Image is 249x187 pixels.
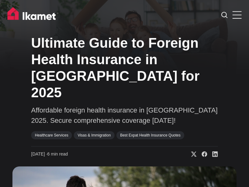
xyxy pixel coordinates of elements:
h1: Ultimate Guide to Foreign Health Insurance in [GEOGRAPHIC_DATA] for 2025 [31,35,218,101]
a: Healthcare Services [31,131,72,139]
time: 6 min read [31,151,68,157]
a: Share on Linkedin [207,151,218,157]
a: Visas & Immigration [74,131,114,139]
a: Share on X [186,151,197,157]
a: Share on Facebook [197,151,207,157]
p: Affordable foreign health insurance in [GEOGRAPHIC_DATA] 2025. Secure comprehensive coverage [DATE]! [31,105,218,126]
a: Best Expat Health Insurance Quotes [116,131,184,139]
img: Ikamet home [7,7,59,23]
span: [DATE] ∙ [31,151,47,156]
